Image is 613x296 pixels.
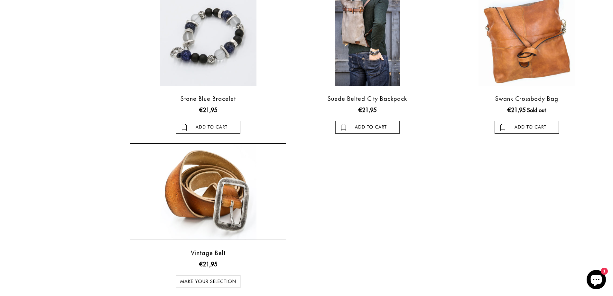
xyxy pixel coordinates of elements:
[130,143,286,240] a: otero menswear tarnished silver cognac vintage belt
[527,107,546,113] span: Sold out
[585,270,608,291] inbox-online-store-chat: Shopify online store chat
[335,121,400,134] input: add to cart
[191,249,226,257] a: Vintage Belt
[328,95,407,102] a: Suede Belted City Backpack
[176,275,240,288] a: Make your selection
[495,95,558,102] a: Swank Crossbody Bag
[507,106,525,114] ins: €21,95
[199,106,217,114] ins: €21,95
[495,121,559,134] input: add to cart
[199,260,217,269] ins: €21,95
[176,121,240,134] input: add to cart
[181,95,236,102] a: Stone Blue Bracelet
[358,106,376,114] ins: €21,95
[160,143,256,240] img: otero menswear tarnished silver cognac vintage belt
